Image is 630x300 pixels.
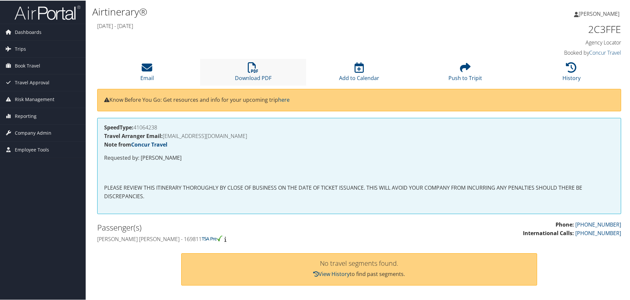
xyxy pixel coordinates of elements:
[188,259,530,266] h3: No travel segments found.
[574,3,626,23] a: [PERSON_NAME]
[579,10,619,17] span: [PERSON_NAME]
[188,269,530,278] p: to find past segments.
[15,124,51,141] span: Company Admin
[562,65,581,81] a: History
[15,74,49,90] span: Travel Approval
[104,133,614,138] h4: [EMAIL_ADDRESS][DOMAIN_NAME]
[15,141,49,157] span: Employee Tools
[97,221,354,232] h2: Passenger(s)
[104,95,614,104] p: Know Before You Go: Get resources and info for your upcoming trip
[202,235,223,241] img: tsa-precheck.png
[92,4,448,18] h1: Airtinerary®
[140,65,154,81] a: Email
[15,91,54,107] span: Risk Management
[498,38,621,45] h4: Agency Locator
[14,4,80,20] img: airportal-logo.png
[523,229,574,236] strong: International Calls:
[448,65,482,81] a: Push to Tripit
[498,48,621,56] h4: Booked by
[15,107,37,124] span: Reporting
[556,220,574,228] strong: Phone:
[97,235,354,242] h4: [PERSON_NAME] [PERSON_NAME] - 169811
[104,124,614,129] h4: 41064238
[278,95,290,103] a: here
[589,48,621,56] a: Concur Travel
[104,153,614,162] p: Requested by: [PERSON_NAME]
[235,65,272,81] a: Download PDF
[15,57,40,73] span: Book Travel
[131,140,167,148] a: Concur Travel
[575,229,621,236] a: [PHONE_NUMBER]
[104,132,163,139] strong: Travel Arranger Email:
[15,40,26,57] span: Trips
[575,220,621,228] a: [PHONE_NUMBER]
[15,23,42,40] span: Dashboards
[104,123,133,130] strong: SpeedType:
[97,22,488,29] h4: [DATE] - [DATE]
[104,140,167,148] strong: Note from
[104,183,614,200] p: PLEASE REVIEW THIS ITINERARY THOROUGHLY BY CLOSE OF BUSINESS ON THE DATE OF TICKET ISSUANCE. THIS...
[339,65,379,81] a: Add to Calendar
[313,270,350,277] a: View History
[498,22,621,36] h1: 2C3FFE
